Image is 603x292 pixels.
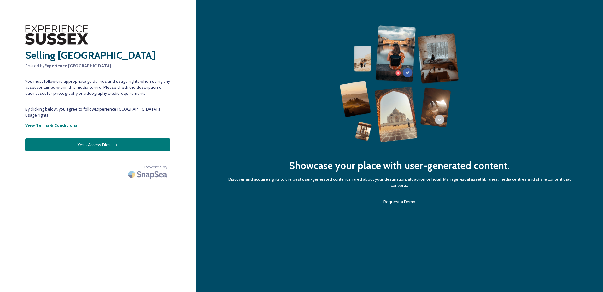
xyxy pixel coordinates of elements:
strong: Experience [GEOGRAPHIC_DATA] [44,63,111,69]
img: WSCC%20ES%20Logo%20-%20Primary%20-%20Black.png [25,25,88,45]
a: Request a Demo [383,198,415,205]
span: Shared by [25,63,170,69]
img: SnapSea Logo [126,167,170,182]
img: 63b42ca75bacad526042e722_Group%20154-p-800.png [340,25,459,142]
h2: Showcase your place with user-generated content. [289,158,510,173]
span: Request a Demo [383,199,415,204]
span: You must follow the appropriate guidelines and usage rights when using any asset contained within... [25,78,170,97]
button: Yes - Access Files [25,138,170,151]
strong: View Terms & Conditions [25,122,77,128]
span: By clicking below, you agree to follow Experience [GEOGRAPHIC_DATA] 's usage rights. [25,106,170,118]
span: Discover and acquire rights to the best user-generated content shared about your destination, att... [221,176,578,188]
a: View Terms & Conditions [25,121,170,129]
h2: Selling [GEOGRAPHIC_DATA] [25,48,170,63]
span: Powered by [144,164,167,170]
